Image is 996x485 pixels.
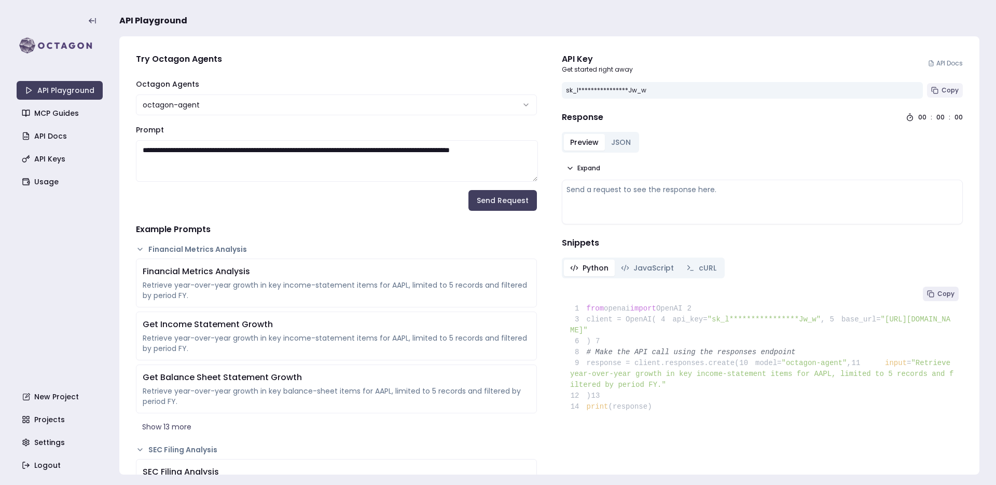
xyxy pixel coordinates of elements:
div: API Key [562,53,633,65]
a: Logout [18,456,104,475]
span: ) [570,337,591,345]
span: , [821,315,825,324]
span: OpenAI [656,304,682,313]
p: Get started right away [562,65,633,74]
h4: Example Prompts [136,223,537,236]
span: "octagon-agent" [781,359,847,367]
label: Prompt [136,125,164,135]
button: Expand [562,161,604,176]
a: Projects [18,410,104,429]
span: , [847,359,851,367]
span: 12 [570,390,587,401]
h4: Response [562,111,603,124]
div: 00 [918,113,926,122]
span: 6 [570,336,587,347]
button: SEC Filing Analysis [136,444,537,455]
span: model= [755,359,781,367]
a: Settings [18,433,104,452]
span: api_key= [672,315,707,324]
div: Retrieve year-over-year growth in key income-statement items for AAPL, limited to 5 records and f... [143,333,530,354]
span: print [587,402,608,411]
button: Send Request [468,190,537,211]
a: API Playground [17,81,103,100]
a: New Project [18,387,104,406]
span: 7 [591,336,607,347]
div: SEC Filing Analysis [143,466,530,478]
span: input [885,359,907,367]
span: 3 [570,314,587,325]
a: Usage [18,172,104,191]
button: JSON [605,134,637,151]
a: API Docs [18,127,104,145]
span: ) [570,392,591,400]
button: Copy [927,83,963,98]
button: Copy [923,287,959,301]
a: MCP Guides [18,104,104,123]
div: Retrieve year-over-year growth in key balance-sheet items for AAPL, limited to 5 records and filt... [143,386,530,407]
span: API Playground [119,15,187,27]
div: Get Balance Sheet Statement Growth [143,371,530,384]
span: response = client.responses.create( [570,359,739,367]
span: 5 [825,314,841,325]
div: : [931,113,932,122]
span: (response) [608,402,652,411]
div: Send a request to see the response here. [566,184,958,195]
span: 8 [570,347,587,358]
span: Copy [937,290,955,298]
div: 00 [955,113,963,122]
span: from [587,304,604,313]
span: Expand [577,164,600,172]
a: API Keys [18,150,104,168]
span: 4 [656,314,673,325]
span: 13 [591,390,607,401]
h4: Try Octagon Agents [136,53,537,65]
span: 11 [851,358,868,369]
span: base_url= [841,315,881,324]
span: 10 [739,358,756,369]
span: JavaScript [633,263,674,273]
button: Financial Metrics Analysis [136,244,537,254]
span: cURL [699,263,716,273]
span: client = OpenAI( [570,315,656,324]
div: 00 [936,113,945,122]
span: 14 [570,401,587,412]
span: openai [604,304,630,313]
div: : [949,113,950,122]
h4: Snippets [562,237,963,249]
span: Python [583,263,608,273]
span: Copy [942,86,959,95]
div: Get Income Statement Growth [143,318,530,331]
img: logo-rect-yK7x_WSZ.svg [17,35,103,56]
span: # Make the API call using the responses endpoint [587,348,796,356]
label: Octagon Agents [136,79,199,89]
span: = [907,359,911,367]
div: Retrieve year-over-year growth in key income-statement items for AAPL, limited to 5 records and f... [143,280,530,301]
div: Financial Metrics Analysis [143,265,530,278]
span: "Retrieve year-over-year growth in key income-statement items for AAPL, limited to 5 records and ... [570,359,955,389]
a: API Docs [928,59,963,68]
span: 2 [682,303,699,314]
span: 1 [570,303,587,314]
button: Preview [564,134,605,151]
span: 9 [570,358,587,369]
span: import [630,304,656,313]
button: Show 13 more [136,417,537,436]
